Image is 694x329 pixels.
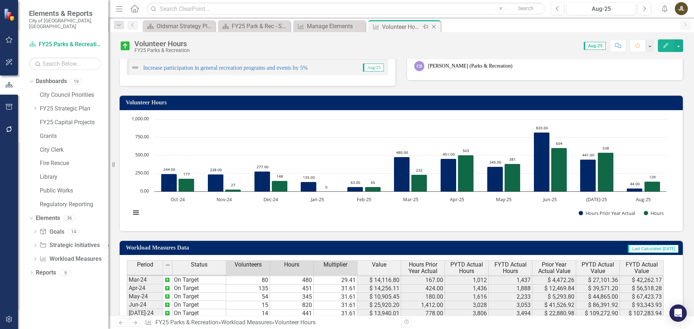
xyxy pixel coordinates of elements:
td: 167.00 [401,276,445,285]
svg: Interactive chart [127,116,670,224]
span: Elements & Reports [29,9,101,18]
a: Library [40,173,108,181]
text: 44.00 [630,181,640,186]
text: Oct-24 [171,196,185,203]
text: Aug-25 [636,196,651,203]
small: City of [GEOGRAPHIC_DATA], [GEOGRAPHIC_DATA] [29,18,101,30]
h3: Workload Measures Data [126,244,431,251]
div: CB [414,61,424,71]
text: 238.00 [210,167,222,172]
text: 381 [509,157,516,162]
div: Volunteer Hours [275,319,316,326]
td: 31.61 [314,293,357,301]
td: $ 4,472.26 [532,276,576,285]
path: Aug-25, 139. Hours. [644,181,660,191]
path: Jul-25, 441. Hours Prior Year Actual . [580,159,596,191]
path: Apr-25, 503. Hours. [458,155,474,191]
path: Jan-25, 135. Hours Prior Year Actual . [301,182,317,191]
img: 8DAGhfEEPCf229AAAAAElFTkSuQmCC [165,262,171,268]
text: Jan-25 [310,196,324,203]
input: Search Below... [29,57,101,70]
a: Increase participation in general recreation programs and events by 5% [143,65,308,71]
div: FY25 Parks & Recreation [134,48,190,53]
text: Apr-25 [450,196,464,203]
td: 31.61 [314,309,357,318]
text: 750.00 [135,133,149,140]
td: $ 27,101.36 [576,276,620,285]
a: Reports [36,269,56,277]
a: FY25 Strategic Plan [40,105,108,113]
td: 345 [270,293,314,301]
text: 1,000.00 [132,115,149,122]
span: Prior Year Actual Value [534,261,574,274]
span: Hours Prior Year Actual [403,261,443,274]
span: Hours [284,261,299,268]
path: Mar-25, 232. Hours. [411,174,427,191]
img: AQAAAAAAAAAAAAAAAAAAAAAAAAAAAAAAAAAAAAAAAAAAAAAAAAAAAAAAAAAAAAAAAAAAAAAAAAAAAAAAAAAAAAAAAAAAAAAAA... [164,285,170,291]
div: Chart. Highcharts interactive chart. [127,116,676,224]
td: $ 86,391.92 [576,301,620,309]
span: Aug-25 [584,42,606,50]
text: 604 [556,141,562,146]
a: FY25 Capital Projects [40,118,108,127]
a: Grants [40,132,108,140]
td: $ 107,283.94 [620,309,664,318]
img: AQAAAAAAAAAAAAAAAAAAAAAAAAAAAAAAAAAAAAAAAAAAAAAAAAAAAAAAAAAAAAAAAAAAAAAAAAAAAAAAAAAAAAAAAAAAAAAAA... [164,302,170,308]
span: Aug-25 [363,64,384,72]
td: On Target [172,301,226,309]
a: Elements [36,214,60,222]
path: Jun-25, 820. Hours Prior Year Actual . [534,132,550,191]
a: Workload Measures [39,255,101,263]
span: Period [137,261,153,268]
path: Apr-25, 451. Hours Prior Year Actual . [441,159,457,191]
button: Search [507,4,544,14]
td: Jun-24 [127,301,163,309]
div: [PERSON_NAME] (Parks & Recreation) [428,62,513,70]
text: 177 [183,172,190,177]
td: $ 14,256.11 [357,285,401,293]
a: City Clerk [40,146,108,154]
td: On Target [172,284,226,293]
td: On Target [172,276,226,284]
div: 9 [60,270,71,276]
path: Aug-25, 44. Hours Prior Year Actual . [627,188,643,191]
img: ClearPoint Strategy [4,8,16,21]
td: $ 10,905.45 [357,293,401,301]
h3: Volunteer Hours [126,99,679,106]
text: 63.00 [351,180,360,185]
path: Jul-25, 538. Hours. [598,152,614,191]
button: Aug-25 [566,2,636,15]
div: Oldsmar Strategy Plan [157,22,213,31]
text: 244.00 [163,167,175,172]
td: 1,888 [489,285,532,293]
div: Volunteer Hours [134,40,190,48]
td: $ 109,272.90 [576,309,620,318]
td: 29.41 [314,276,357,285]
div: 14 [68,229,80,235]
span: Value [372,261,386,268]
path: Dec-24, 148. Hours. [272,181,288,191]
td: $ 44,865.00 [576,293,620,301]
td: Mar-24 [127,276,163,284]
td: 54 [226,293,270,301]
td: May-24 [127,293,163,301]
td: 3,053 [489,301,532,309]
td: 441 [270,309,314,318]
button: View chart menu, Chart [131,208,141,218]
td: 31.61 [314,301,357,309]
text: 500.00 [135,151,149,158]
a: FY25 Parks & Recreation [29,40,101,49]
path: Dec-24, 277. Hours Prior Year Actual . [254,171,270,191]
text: 27 [231,182,235,187]
path: Oct-24, 177. Hours. [179,178,194,191]
span: Last Calculated [DATE] [628,245,678,253]
img: AQAAAAAAAAAAAAAAAAAAAAAAAAAAAAAAAAAAAAAAAAAAAAAAAAAAAAAAAAAAAAAAAAAAAAAAAAAAAAAAAAAAAAAAAAAAAAAAA... [164,310,170,316]
text: 345.00 [489,160,501,165]
g: Hours Prior Year Actual , bar series 1 of 2 with 11 bars. [161,132,643,191]
td: $ 22,880.98 [532,309,576,318]
span: Status [191,261,207,268]
span: Multiplier [324,261,347,268]
td: $ 5,293.80 [532,293,576,301]
td: On Target [172,293,226,301]
path: Feb-25, 63. Hours Prior Year Actual . [347,187,363,191]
